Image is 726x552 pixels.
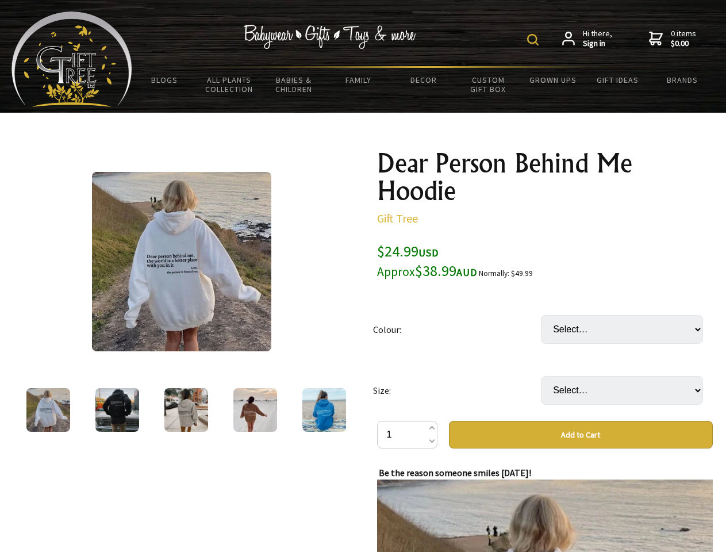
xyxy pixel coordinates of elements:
small: Approx [377,264,415,279]
a: All Plants Collection [197,68,262,101]
span: 0 items [671,28,696,49]
strong: Sign in [583,39,612,49]
a: Grown Ups [520,68,585,92]
td: Size: [373,360,541,421]
img: Babyware - Gifts - Toys and more... [11,11,132,107]
a: Brands [650,68,715,92]
a: BLOGS [132,68,197,92]
img: Dear Person Behind Me Hoodie [26,388,70,432]
a: Family [326,68,391,92]
img: Dear Person Behind Me Hoodie [95,388,139,432]
small: Normally: $49.99 [479,269,533,278]
img: Dear Person Behind Me Hoodie [164,388,208,432]
a: Custom Gift Box [456,68,521,101]
a: Babies & Children [262,68,326,101]
strong: $0.00 [671,39,696,49]
span: $24.99 $38.99 [377,241,477,280]
a: Gift Tree [377,211,418,225]
img: Dear Person Behind Me Hoodie [233,388,277,432]
a: Gift Ideas [585,68,650,92]
td: Colour: [373,299,541,360]
h1: Dear Person Behind Me Hoodie [377,149,713,205]
button: Add to Cart [449,421,713,448]
a: 0 items$0.00 [649,29,696,49]
span: Hi there, [583,29,612,49]
span: AUD [456,266,477,279]
a: Hi there,Sign in [562,29,612,49]
img: Babywear - Gifts - Toys & more [244,25,416,49]
a: Decor [391,68,456,92]
span: USD [418,246,439,259]
img: Dear Person Behind Me Hoodie [92,172,271,351]
img: product search [527,34,539,45]
img: Dear Person Behind Me Hoodie [302,388,346,432]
